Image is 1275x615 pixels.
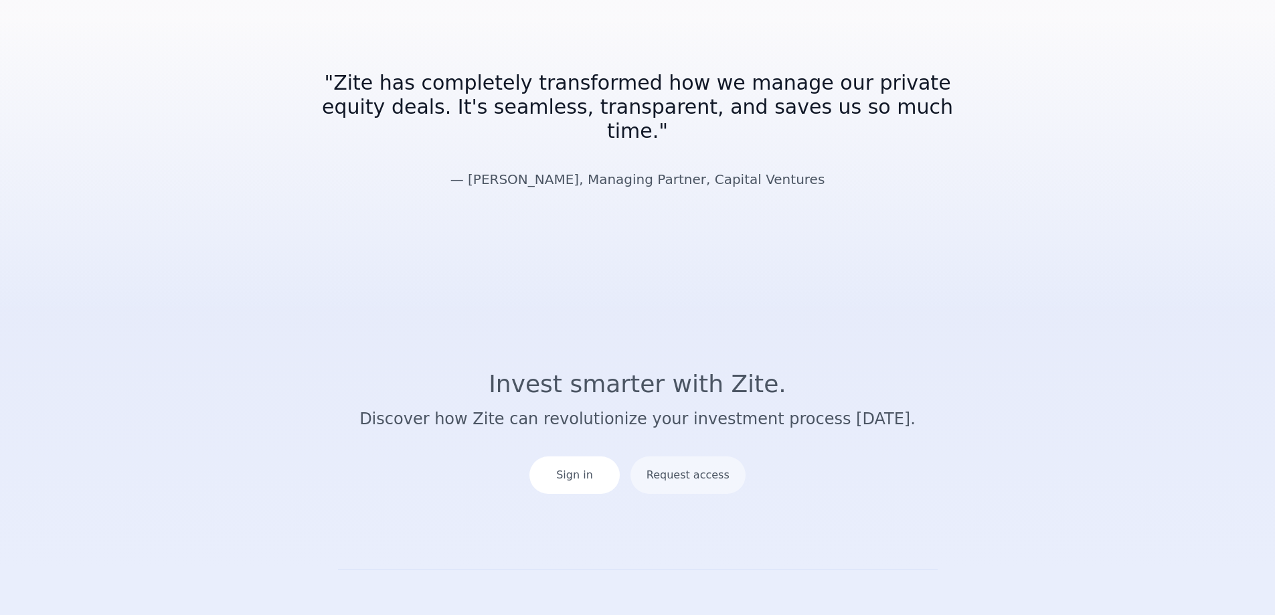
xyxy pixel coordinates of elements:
[630,446,746,505] a: Request access
[529,456,620,494] div: Sign in
[231,371,1045,398] h2: Invest smarter with Zite.
[630,456,746,494] div: Request access
[450,171,825,187] cite: — [PERSON_NAME], Managing Partner, Capital Ventures
[317,71,959,143] blockquote: " Zite has completely transformed how we manage our private equity deals. It's seamless, transpar...
[529,446,620,505] a: Sign in
[231,408,1045,430] p: Discover how Zite can revolutionize your investment process [DATE].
